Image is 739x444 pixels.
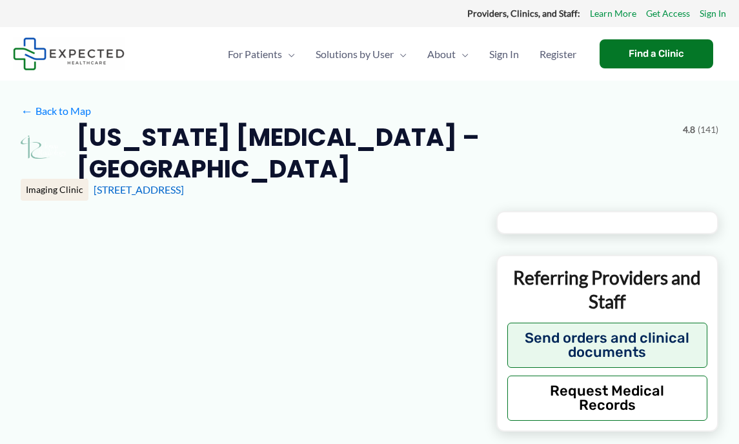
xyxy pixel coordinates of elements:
a: Get Access [646,5,690,22]
a: Register [529,32,587,77]
button: Send orders and clinical documents [507,323,707,368]
span: 4.8 [683,121,695,138]
span: Menu Toggle [282,32,295,77]
span: ← [21,105,33,117]
a: Solutions by UserMenu Toggle [305,32,417,77]
span: (141) [698,121,718,138]
a: For PatientsMenu Toggle [218,32,305,77]
span: For Patients [228,32,282,77]
a: Sign In [700,5,726,22]
p: Referring Providers and Staff [507,266,707,313]
a: Sign In [479,32,529,77]
span: Sign In [489,32,519,77]
nav: Primary Site Navigation [218,32,587,77]
span: About [427,32,456,77]
h2: [US_STATE] [MEDICAL_DATA] – [GEOGRAPHIC_DATA] [76,121,673,185]
span: Menu Toggle [394,32,407,77]
span: Register [540,32,576,77]
a: [STREET_ADDRESS] [94,183,184,196]
button: Request Medical Records [507,376,707,421]
span: Solutions by User [316,32,394,77]
a: Learn More [590,5,636,22]
img: Expected Healthcare Logo - side, dark font, small [13,37,125,70]
div: Imaging Clinic [21,179,88,201]
span: Menu Toggle [456,32,469,77]
a: Find a Clinic [600,39,713,68]
strong: Providers, Clinics, and Staff: [467,8,580,19]
a: AboutMenu Toggle [417,32,479,77]
a: ←Back to Map [21,101,91,121]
